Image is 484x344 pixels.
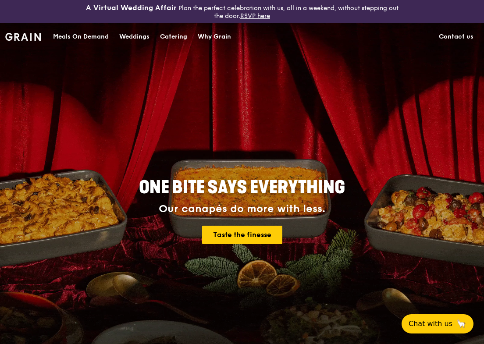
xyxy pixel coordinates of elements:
[114,24,155,50] a: Weddings
[81,4,403,20] div: Plan the perfect celebration with us, all in a weekend, without stepping out the door.
[119,24,149,50] div: Weddings
[434,24,479,50] a: Contact us
[202,226,282,244] a: Taste the finesse
[160,24,187,50] div: Catering
[86,4,177,12] h3: A Virtual Wedding Affair
[53,24,109,50] div: Meals On Demand
[198,24,231,50] div: Why Grain
[192,24,236,50] a: Why Grain
[155,24,192,50] a: Catering
[240,12,270,20] a: RSVP here
[5,33,41,41] img: Grain
[139,177,345,198] span: ONE BITE SAYS EVERYTHING
[402,314,473,333] button: Chat with us🦙
[456,319,466,329] span: 🦙
[5,23,41,49] a: GrainGrain
[409,319,452,329] span: Chat with us
[84,203,400,215] div: Our canapés do more with less.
